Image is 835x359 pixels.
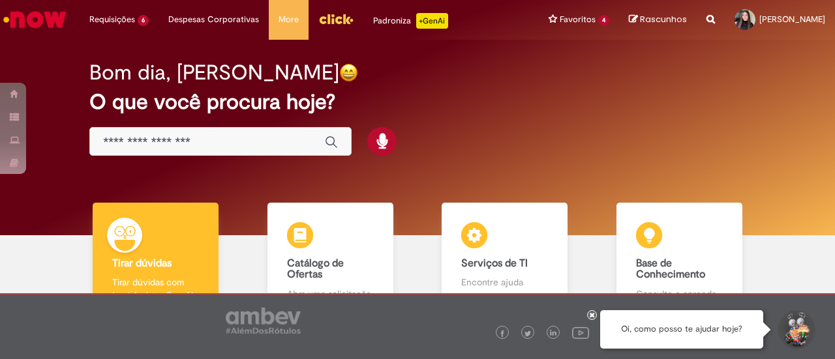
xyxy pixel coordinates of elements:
img: ServiceNow [1,7,68,33]
p: Abra uma solicitação [287,287,374,300]
h2: Bom dia, [PERSON_NAME] [89,61,339,84]
span: 4 [598,15,609,26]
a: Tirar dúvidas Tirar dúvidas com Lupi Assist e Gen Ai [68,203,243,315]
span: Favoritos [560,13,596,26]
span: 6 [138,15,149,26]
span: Despesas Corporativas [168,13,259,26]
a: Rascunhos [629,14,687,26]
a: Base de Conhecimento Consulte e aprenda [592,203,767,315]
span: Requisições [89,13,135,26]
div: Oi, como posso te ajudar hoje? [600,310,763,349]
h2: O que você procura hoje? [89,91,745,113]
img: logo_footer_linkedin.png [550,330,556,337]
img: logo_footer_ambev_rotulo_gray.png [226,308,301,334]
p: +GenAi [416,13,448,29]
a: Catálogo de Ofertas Abra uma solicitação [243,203,418,315]
img: logo_footer_facebook.png [499,330,506,337]
img: click_logo_yellow_360x200.png [318,9,354,29]
span: [PERSON_NAME] [759,14,825,25]
p: Tirar dúvidas com Lupi Assist e Gen Ai [112,276,199,302]
div: Padroniza [373,13,448,29]
b: Serviços de TI [461,257,528,270]
a: Serviços de TI Encontre ajuda [417,203,592,315]
b: Base de Conhecimento [636,257,705,281]
img: logo_footer_youtube.png [572,324,589,341]
img: logo_footer_twitter.png [524,330,531,337]
span: More [279,13,299,26]
p: Encontre ajuda [461,276,548,289]
span: Rascunhos [640,13,687,25]
p: Consulte e aprenda [636,287,723,300]
button: Iniciar Conversa de Suporte [776,310,815,349]
img: happy-face.png [339,63,358,82]
b: Catálogo de Ofertas [287,257,344,281]
b: Tirar dúvidas [112,257,172,270]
